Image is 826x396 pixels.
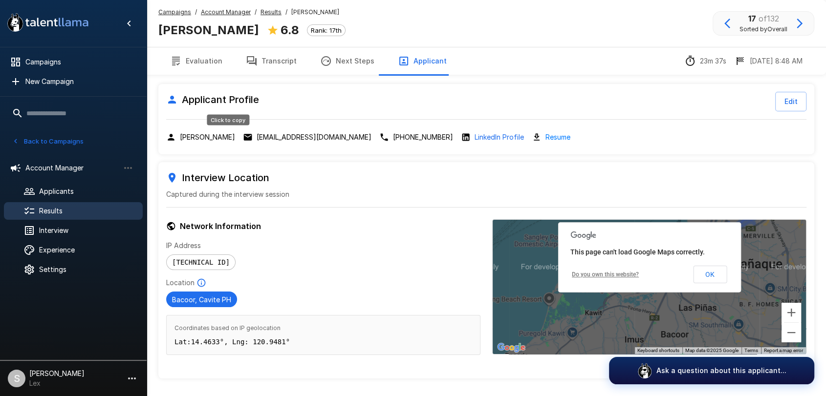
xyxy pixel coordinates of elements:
a: Do you own this website? [572,271,639,278]
button: Transcript [234,47,308,75]
p: Ask a question about this applicant... [656,366,786,375]
span: Rank: 17th [307,26,345,34]
div: Click to copy [166,132,235,142]
div: The date and time when the interview was completed [734,55,803,67]
span: Map data ©2025 Google [685,348,739,353]
span: Sorted by Overall [739,24,787,34]
b: 17 [748,14,756,23]
span: / [285,7,287,17]
div: The time between starting and completing the interview [684,55,726,67]
span: This page can't load Google Maps correctly. [570,248,705,256]
p: Location [166,278,195,288]
button: Applicant [386,47,458,75]
div: Open LinkedIn profile [461,132,524,142]
span: [TECHNICAL_ID] [167,258,235,266]
button: Keyboard shortcuts [637,347,679,354]
a: Open this area in Google Maps (opens a new window) [495,341,527,354]
div: Click to copy [207,115,249,125]
span: Coordinates based on IP geolocation [174,323,472,333]
svg: Based on IP Address and not guaranteed to be accurate [196,278,206,288]
span: of 132 [759,14,779,23]
div: Click to copy [243,132,371,142]
button: Zoom out [782,323,801,342]
p: [PERSON_NAME] [180,132,235,142]
a: Terms (opens in new tab) [744,348,758,353]
b: 6.8 [281,23,299,37]
a: LinkedIn Profile [475,132,524,142]
p: Lat: 14.4633 °, Lng: 120.9481 ° [174,337,472,347]
div: Click to copy [379,132,453,142]
h6: Applicant Profile [166,92,259,107]
p: [PHONE_NUMBER] [393,132,453,142]
p: [DATE] 8:48 AM [750,56,803,66]
button: Zoom in [782,303,801,322]
u: Results [261,8,282,16]
a: Report a map error [764,348,803,353]
p: [EMAIL_ADDRESS][DOMAIN_NAME] [257,132,371,142]
h6: Interview Location [166,170,806,186]
div: Download resume [532,131,570,143]
img: Google [495,341,527,354]
button: Edit [775,92,806,111]
button: Next Steps [308,47,386,75]
u: Campaigns [158,8,191,16]
span: [PERSON_NAME] [291,7,339,17]
span: / [255,7,257,17]
p: IP Address [166,241,480,250]
b: [PERSON_NAME] [158,23,259,37]
span: / [195,7,197,17]
img: logo_glasses@2x.png [637,363,652,378]
p: Captured during the interview session [166,189,806,199]
button: OK [693,266,727,283]
h6: Network Information [166,219,480,233]
span: Bacoor, Cavite PH [166,295,237,304]
button: Ask a question about this applicant... [609,357,814,384]
a: Resume [545,131,570,143]
p: 23m 37s [700,56,726,66]
u: Account Manager [201,8,251,16]
button: Evaluation [158,47,234,75]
